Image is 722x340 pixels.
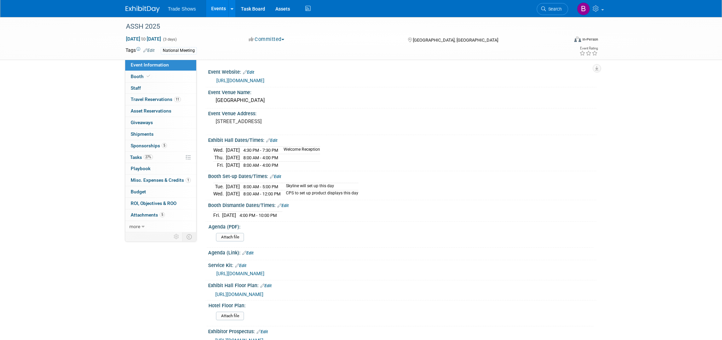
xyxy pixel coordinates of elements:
td: [DATE] [226,154,240,162]
span: (3 days) [162,37,177,42]
div: Event Website: [208,67,596,76]
a: Booth [125,71,196,82]
a: Edit [257,329,268,334]
a: Edit [266,138,277,143]
span: 11 [174,97,181,102]
a: Edit [277,203,289,208]
a: [URL][DOMAIN_NAME] [216,271,264,276]
div: Booth Dismantle Dates/Times: [208,200,596,209]
div: Booth Set-up Dates/Times: [208,171,596,180]
span: 8:00 AM - 5:00 PM [243,184,278,189]
a: Playbook [125,163,196,174]
div: [GEOGRAPHIC_DATA] [213,95,591,106]
span: Trade Shows [168,6,196,12]
span: Tasks [130,154,153,160]
td: [DATE] [222,212,236,219]
span: Booth [131,74,151,79]
div: ASSH 2025 [124,20,558,33]
a: Shipments [125,129,196,140]
span: Staff [131,85,141,91]
span: Shipments [131,131,154,137]
div: In-Person [582,37,598,42]
td: Toggle Event Tabs [183,232,197,241]
div: Event Format [528,35,598,46]
td: Wed. [213,147,226,154]
img: ExhibitDay [126,6,160,13]
span: [GEOGRAPHIC_DATA], [GEOGRAPHIC_DATA] [413,38,498,43]
span: Giveaways [131,120,153,125]
a: more [125,221,196,232]
span: Search [546,6,562,12]
td: Personalize Event Tab Strip [171,232,183,241]
td: Tags [126,47,155,55]
td: [DATE] [226,161,240,168]
a: Tasks27% [125,152,196,163]
td: Skyline will set up this day [282,183,358,190]
span: Travel Reservations [131,97,181,102]
a: Staff [125,83,196,94]
span: Playbook [131,166,150,171]
a: Edit [260,283,272,288]
button: Committed [246,36,287,43]
a: Asset Reservations [125,105,196,117]
a: Edit [270,174,281,179]
span: 27% [144,154,153,160]
span: to [140,36,147,42]
a: [URL][DOMAIN_NAME] [215,292,263,297]
img: Becca Rensi [577,2,590,15]
span: 5 [160,212,165,217]
span: Asset Reservations [131,108,171,114]
span: Misc. Expenses & Credits [131,177,191,183]
td: Fri. [213,212,222,219]
td: CPS to set up product displays this day [282,190,358,197]
span: 1 [186,178,191,183]
span: 5 [162,143,167,148]
span: 4:00 PM - 10:00 PM [240,213,277,218]
a: [URL][DOMAIN_NAME] [216,78,264,83]
a: Event Information [125,59,196,71]
span: 8:00 AM - 12:00 PM [243,191,280,196]
span: ROI, Objectives & ROO [131,201,176,206]
a: Search [537,3,568,15]
div: Agenda (Link): [208,248,596,256]
td: [DATE] [226,190,240,197]
a: Attachments5 [125,209,196,221]
a: Edit [235,263,246,268]
td: Thu. [213,154,226,162]
td: Tue. [213,183,226,190]
a: Sponsorships5 [125,140,196,151]
div: Event Rating [579,47,598,50]
span: 8:00 AM - 4:00 PM [243,163,278,168]
span: more [129,224,140,229]
i: Booth reservation complete [147,74,150,78]
span: Event Information [131,62,169,68]
td: Wed. [213,190,226,197]
a: Misc. Expenses & Credits1 [125,175,196,186]
span: 4:30 PM - 7:30 PM [243,148,278,153]
div: Exhibit Hall Dates/Times: [208,135,596,144]
span: Budget [131,189,146,194]
td: Fri. [213,161,226,168]
pre: [STREET_ADDRESS] [216,118,362,124]
div: Event Venue Name: [208,87,596,96]
a: Edit [242,251,254,255]
div: Exhibitor Prospectus: [208,326,596,335]
div: Service Kit: [208,260,596,269]
td: [DATE] [226,147,240,154]
img: Format-Inperson.png [574,36,581,42]
div: Exhibit Hall Floor Plan: [208,280,596,289]
a: Travel Reservations11 [125,94,196,105]
span: Attachments [131,212,165,218]
div: National Meeting [161,47,197,54]
a: Giveaways [125,117,196,128]
span: [DATE] [DATE] [126,36,161,42]
div: Event Venue Address: [208,108,596,117]
span: 8:00 AM - 4:00 PM [243,155,278,160]
a: Budget [125,186,196,197]
td: Welcome Reception [279,147,320,154]
span: Sponsorships [131,143,167,148]
a: Edit [143,48,155,53]
a: ROI, Objectives & ROO [125,198,196,209]
div: Hotel Floor Plan: [208,300,593,309]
